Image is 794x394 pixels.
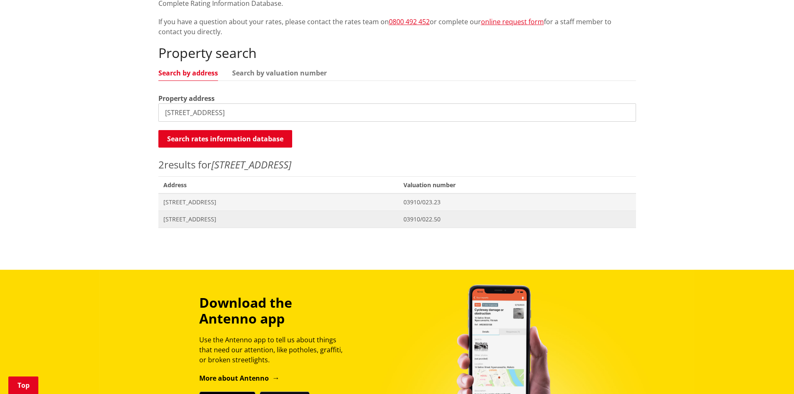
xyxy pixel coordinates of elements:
span: 2 [158,158,164,171]
a: Top [8,376,38,394]
a: [STREET_ADDRESS] 03910/023.23 [158,193,636,211]
span: [STREET_ADDRESS] [163,198,394,206]
button: Search rates information database [158,130,292,148]
h3: Download the Antenno app [199,295,350,327]
span: 03910/023.23 [403,198,631,206]
span: 03910/022.50 [403,215,631,223]
a: Search by address [158,70,218,76]
a: online request form [481,17,544,26]
span: Address [158,176,399,193]
p: Use the Antenno app to tell us about things that need our attention, like potholes, graffiti, or ... [199,335,350,365]
span: Valuation number [398,176,636,193]
a: Search by valuation number [232,70,327,76]
p: results for [158,157,636,172]
iframe: Messenger Launcher [756,359,786,389]
a: 0800 492 452 [389,17,430,26]
em: [STREET_ADDRESS] [211,158,291,171]
h2: Property search [158,45,636,61]
label: Property address [158,93,215,103]
span: [STREET_ADDRESS] [163,215,394,223]
a: More about Antenno [199,374,280,383]
input: e.g. Duke Street NGARUAWAHIA [158,103,636,122]
a: [STREET_ADDRESS] 03910/022.50 [158,211,636,228]
p: If you have a question about your rates, please contact the rates team on or complete our for a s... [158,17,636,37]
